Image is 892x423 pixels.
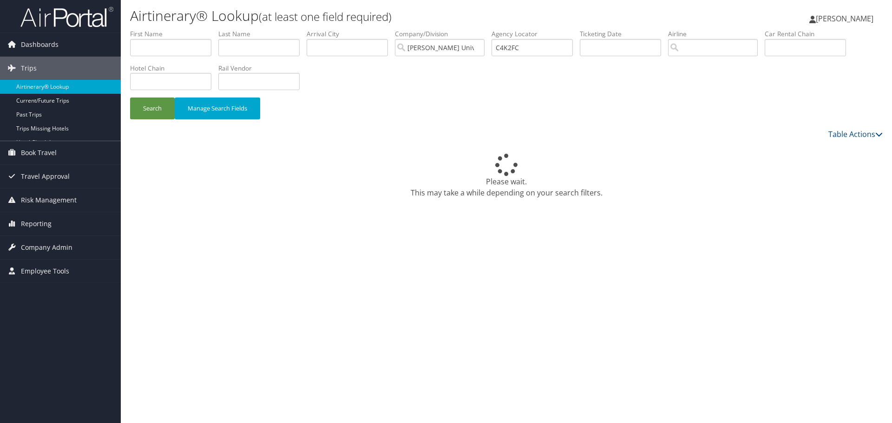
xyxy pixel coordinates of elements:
span: Travel Approval [21,165,70,188]
label: Arrival City [307,29,395,39]
label: Last Name [218,29,307,39]
span: Company Admin [21,236,72,259]
label: Hotel Chain [130,64,218,73]
button: Manage Search Fields [175,98,260,119]
span: Trips [21,57,37,80]
span: [PERSON_NAME] [816,13,873,24]
label: Agency Locator [492,29,580,39]
label: Airline [668,29,765,39]
span: Dashboards [21,33,59,56]
span: Book Travel [21,141,57,164]
small: (at least one field required) [259,9,392,24]
span: Employee Tools [21,260,69,283]
a: Table Actions [828,129,883,139]
span: Reporting [21,212,52,235]
span: Risk Management [21,189,77,212]
div: Please wait. This may take a while depending on your search filters. [130,154,883,198]
label: Ticketing Date [580,29,668,39]
label: Car Rental Chain [765,29,853,39]
label: Company/Division [395,29,492,39]
label: Rail Vendor [218,64,307,73]
button: Search [130,98,175,119]
img: airportal-logo.png [20,6,113,28]
h1: Airtinerary® Lookup [130,6,632,26]
label: First Name [130,29,218,39]
a: [PERSON_NAME] [809,5,883,33]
